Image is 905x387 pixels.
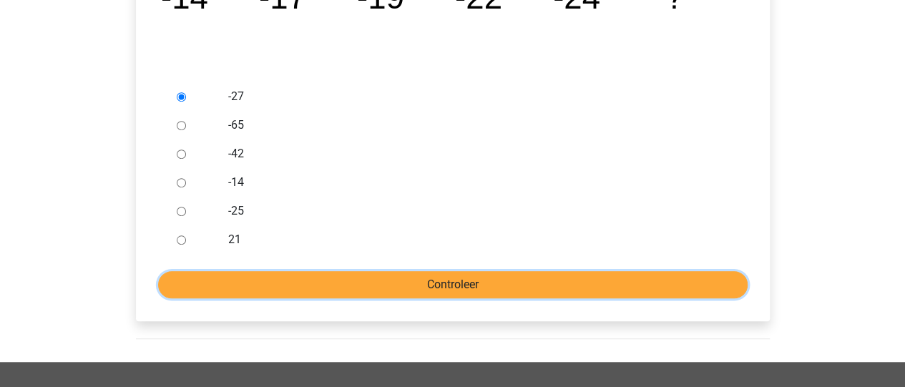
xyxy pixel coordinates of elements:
label: -25 [228,202,723,220]
label: -42 [228,145,723,162]
label: -14 [228,174,723,191]
input: Controleer [158,271,748,298]
label: 21 [228,231,723,248]
label: -27 [228,88,723,105]
label: -65 [228,117,723,134]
